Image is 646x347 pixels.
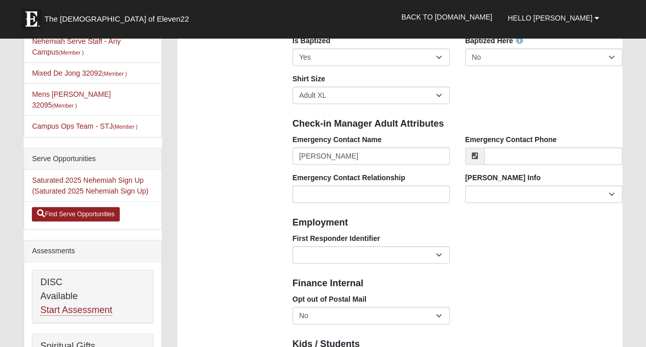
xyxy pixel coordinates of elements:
label: Emergency Contact Name [292,134,382,145]
small: (Member ) [52,102,77,109]
a: Mixed De Jong 32092(Member ) [32,69,127,77]
a: The [DEMOGRAPHIC_DATA] of Eleven22 [16,4,222,29]
label: Opt out of Postal Mail [292,294,366,304]
a: Hello [PERSON_NAME] [500,5,607,31]
h4: Check-in Manager Adult Attributes [292,118,622,130]
h4: Employment [292,217,622,229]
a: Saturated 2025 Nehemiah Sign Up (Saturated 2025 Nehemiah Sign Up) [32,176,148,195]
label: Baptized Here [465,36,523,46]
div: Serve Opportunities [24,148,161,170]
a: Start Assessment [40,305,112,316]
div: Assessments [24,240,161,262]
label: Is Baptized [292,36,330,46]
div: DISC Available [32,270,153,323]
label: Emergency Contact Phone [465,134,557,145]
span: The [DEMOGRAPHIC_DATA] of Eleven22 [44,14,189,24]
small: (Member ) [59,49,84,56]
label: First Responder Identifier [292,233,380,244]
a: Mens [PERSON_NAME] 32095(Member ) [32,90,110,109]
a: Find Serve Opportunities [32,207,120,221]
label: [PERSON_NAME] Info [465,172,541,183]
small: (Member ) [102,71,127,77]
h4: Finance Internal [292,278,622,289]
small: (Member ) [113,124,137,130]
a: Campus Ops Team - STJ(Member ) [32,122,137,130]
label: Emergency Contact Relationship [292,172,405,183]
img: Eleven22 logo [21,9,42,29]
label: Shirt Size [292,74,325,84]
a: Back to [DOMAIN_NAME] [394,4,500,30]
span: Hello [PERSON_NAME] [508,14,593,22]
